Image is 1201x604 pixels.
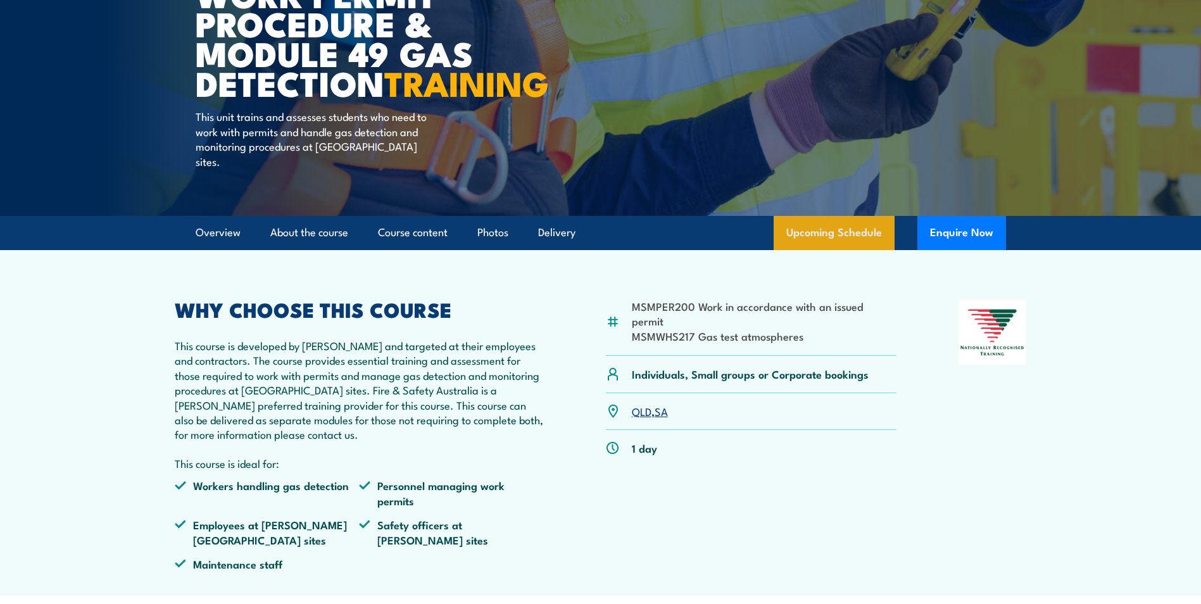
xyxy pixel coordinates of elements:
button: Enquire Now [917,216,1006,250]
a: Course content [378,216,448,249]
li: MSMWHS217 Gas test atmospheres [632,329,897,343]
a: Photos [477,216,508,249]
a: Upcoming Schedule [774,216,895,250]
li: Maintenance staff [175,557,360,571]
p: 1 day [632,441,657,455]
a: QLD [632,403,651,418]
strong: TRAINING [384,56,549,108]
li: Workers handling gas detection [175,478,360,508]
li: MSMPER200 Work in accordance with an issued permit [632,299,897,329]
li: Safety officers at [PERSON_NAME] sites [359,517,544,547]
a: About the course [270,216,348,249]
a: SA [655,403,668,418]
p: This course is developed by [PERSON_NAME] and targeted at their employees and contractors. The co... [175,338,544,442]
p: , [632,404,668,418]
p: This unit trains and assesses students who need to work with permits and handle gas detection and... [196,109,427,168]
li: Employees at [PERSON_NAME][GEOGRAPHIC_DATA] sites [175,517,360,547]
h2: WHY CHOOSE THIS COURSE [175,300,544,318]
a: Delivery [538,216,575,249]
p: This course is ideal for: [175,456,544,470]
img: Nationally Recognised Training logo. [959,300,1027,365]
a: Overview [196,216,241,249]
li: Personnel managing work permits [359,478,544,508]
p: Individuals, Small groups or Corporate bookings [632,367,869,381]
